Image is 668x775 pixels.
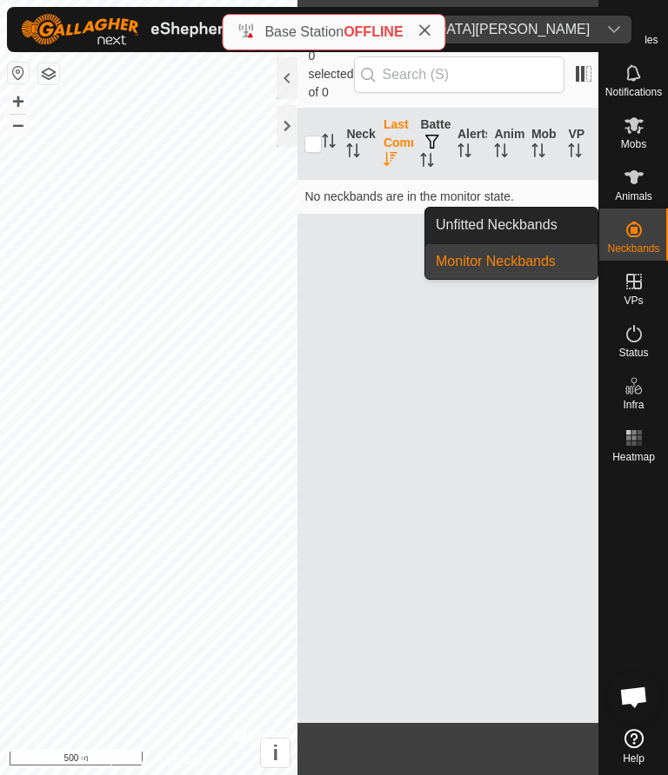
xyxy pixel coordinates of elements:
th: Last Comms [377,109,414,180]
p-sorticon: Activate to sort [458,146,471,160]
th: Neckband [339,109,377,180]
th: Mob [524,109,562,180]
p-sorticon: Activate to sort [531,146,545,160]
div: [GEOGRAPHIC_DATA][PERSON_NAME] [331,23,590,36]
span: Status [618,348,648,358]
span: Monitor Neckbands [436,251,556,272]
button: – [8,114,29,135]
span: Mobs [621,139,646,149]
span: Heatmap [612,452,655,462]
th: VP [561,109,598,180]
span: Fort Nelson [324,16,597,43]
span: i [273,741,279,765]
p-sorticon: Activate to sort [384,155,397,169]
button: Map Layers [38,63,59,84]
th: Animal [487,109,524,180]
div: Open chat [608,671,660,723]
input: Search (S) [354,56,564,93]
span: Unfitted Neckbands [436,215,558,235]
th: Battery [413,109,451,180]
span: OFFLINE [344,24,403,39]
span: Infra [623,400,644,410]
span: 0 selected of 0 [308,47,353,102]
p-sorticon: Activate to sort [494,146,508,160]
p-sorticon: Activate to sort [420,156,434,169]
th: Alerts [451,109,488,180]
span: Base Station [264,24,344,39]
span: Animals [615,191,652,202]
a: Monitor Neckbands [425,244,598,279]
div: dropdown trigger [597,16,631,43]
button: Reset Map [8,63,29,83]
p-sorticon: Activate to sort [322,136,336,150]
span: Neckbands [607,243,659,254]
p-sorticon: Activate to sort [346,146,360,160]
a: Unfitted Neckbands [425,208,598,242]
button: i [261,739,290,767]
a: Contact Us [166,752,217,768]
p-sorticon: Activate to sort [568,146,582,160]
a: Privacy Policy [80,752,145,768]
span: Help [623,753,645,764]
span: Notifications [605,87,662,97]
img: Gallagher Logo [21,14,238,45]
button: + [8,91,29,112]
td: No neckbands are in the monitor state. [297,179,598,214]
span: VPs [624,295,643,306]
a: Help [599,722,668,771]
